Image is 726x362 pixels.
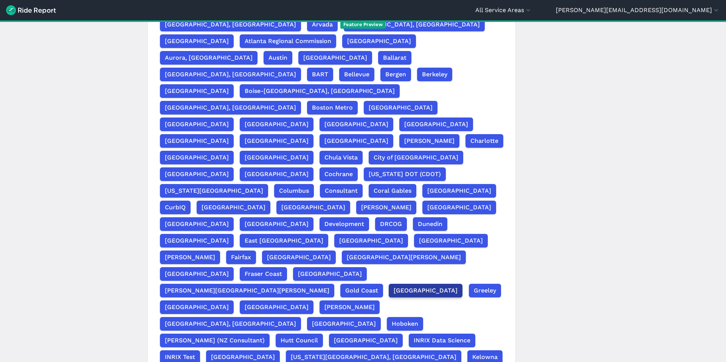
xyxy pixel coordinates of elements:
[160,34,234,48] button: [GEOGRAPHIC_DATA]
[394,286,458,295] span: [GEOGRAPHIC_DATA]
[369,151,463,164] button: City of [GEOGRAPHIC_DATA]
[165,120,229,129] span: [GEOGRAPHIC_DATA]
[409,334,475,347] button: INRIX Data Science
[202,203,265,212] span: [GEOGRAPHIC_DATA]
[325,186,358,195] span: Consultant
[165,319,296,328] span: [GEOGRAPHIC_DATA], [GEOGRAPHIC_DATA]
[240,300,313,314] button: [GEOGRAPHIC_DATA]
[374,153,458,162] span: City of [GEOGRAPHIC_DATA]
[226,251,256,264] button: Fairfax
[324,220,364,229] span: Development
[240,234,328,248] button: East [GEOGRAPHIC_DATA]
[245,37,331,46] span: Atlanta Regional Commission
[245,87,395,96] span: Boise-[GEOGRAPHIC_DATA], [GEOGRAPHIC_DATA]
[375,217,407,231] button: DRCOG
[465,134,503,148] button: Charlotte
[380,68,411,81] button: Bergen
[281,336,318,345] span: Hutt Council
[556,6,720,15] button: [PERSON_NAME][EMAIL_ADDRESS][DOMAIN_NAME]
[364,101,437,114] button: [GEOGRAPHIC_DATA]
[160,334,270,347] button: [PERSON_NAME] (NZ Consultant)
[160,51,258,65] button: Aurora, [GEOGRAPHIC_DATA]
[334,336,398,345] span: [GEOGRAPHIC_DATA]
[334,234,408,248] button: [GEOGRAPHIC_DATA]
[404,136,455,145] span: [PERSON_NAME]
[392,319,418,328] span: Hoboken
[419,236,483,245] span: [GEOGRAPHIC_DATA]
[307,68,333,81] button: BART
[340,284,383,297] button: Gold Coast
[380,220,402,229] span: DRCOG
[324,120,388,129] span: [GEOGRAPHIC_DATA]
[312,70,328,79] span: BART
[389,284,462,297] button: [GEOGRAPHIC_DATA]
[160,151,234,164] button: [GEOGRAPHIC_DATA]
[320,151,363,164] button: Chula Vista
[383,53,406,62] span: Ballarat
[427,203,491,212] span: [GEOGRAPHIC_DATA]
[165,236,229,245] span: [GEOGRAPHIC_DATA]
[291,353,456,362] span: [US_STATE][GEOGRAPHIC_DATA], [GEOGRAPHIC_DATA]
[293,267,367,281] button: [GEOGRAPHIC_DATA]
[245,303,309,312] span: [GEOGRAPHIC_DATA]
[324,303,375,312] span: [PERSON_NAME]
[414,336,470,345] span: INRIX Data Science
[160,134,234,148] button: [GEOGRAPHIC_DATA]
[231,253,251,262] span: Fairfax
[427,186,491,195] span: [GEOGRAPHIC_DATA]
[320,184,363,198] button: Consultant
[414,234,488,248] button: [GEOGRAPHIC_DATA]
[339,68,374,81] button: Bellevue
[369,170,441,179] span: [US_STATE] DOT (CDOT)
[339,236,403,245] span: [GEOGRAPHIC_DATA]
[165,170,229,179] span: [GEOGRAPHIC_DATA]
[268,53,287,62] span: Austin
[240,217,313,231] button: [GEOGRAPHIC_DATA]
[312,319,376,328] span: [GEOGRAPHIC_DATA]
[320,118,393,131] button: [GEOGRAPHIC_DATA]
[298,269,362,278] span: [GEOGRAPHIC_DATA]
[165,53,253,62] span: Aurora, [GEOGRAPHIC_DATA]
[320,300,380,314] button: [PERSON_NAME]
[160,68,301,81] button: [GEOGRAPHIC_DATA], [GEOGRAPHIC_DATA]
[342,251,466,264] button: [GEOGRAPHIC_DATA][PERSON_NAME]
[324,153,358,162] span: Chula Vista
[211,353,275,362] span: [GEOGRAPHIC_DATA]
[6,5,56,15] img: Ride Report
[165,220,229,229] span: [GEOGRAPHIC_DATA]
[347,37,411,46] span: [GEOGRAPHIC_DATA]
[340,21,386,29] span: Feature Preview
[347,253,461,262] span: [GEOGRAPHIC_DATA][PERSON_NAME]
[422,201,496,214] button: [GEOGRAPHIC_DATA]
[298,51,372,65] button: [GEOGRAPHIC_DATA]
[369,184,416,198] button: Coral Gables
[385,70,406,79] span: Bergen
[369,103,433,112] span: [GEOGRAPHIC_DATA]
[324,136,388,145] span: [GEOGRAPHIC_DATA]
[165,253,215,262] span: [PERSON_NAME]
[165,269,229,278] span: [GEOGRAPHIC_DATA]
[469,284,501,297] button: Greeley
[418,220,442,229] span: Dunedin
[165,37,229,46] span: [GEOGRAPHIC_DATA]
[276,334,323,347] button: Hutt Council
[165,103,296,112] span: [GEOGRAPHIC_DATA], [GEOGRAPHIC_DATA]
[472,353,498,362] span: Kelowna
[240,34,336,48] button: Atlanta Regional Commission
[245,220,309,229] span: [GEOGRAPHIC_DATA]
[399,134,459,148] button: [PERSON_NAME]
[417,68,452,81] button: Berkeley
[165,353,195,362] span: INRIX Test
[160,84,234,98] button: [GEOGRAPHIC_DATA]
[160,217,234,231] button: [GEOGRAPHIC_DATA]
[303,53,367,62] span: [GEOGRAPHIC_DATA]
[422,70,447,79] span: Berkeley
[165,336,265,345] span: [PERSON_NAME] (NZ Consultant)
[312,103,353,112] span: Boston Metro
[245,170,309,179] span: [GEOGRAPHIC_DATA]
[404,120,468,129] span: [GEOGRAPHIC_DATA]
[165,136,229,145] span: [GEOGRAPHIC_DATA]
[413,217,447,231] button: Dunedin
[374,186,411,195] span: Coral Gables
[160,317,301,331] button: [GEOGRAPHIC_DATA], [GEOGRAPHIC_DATA]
